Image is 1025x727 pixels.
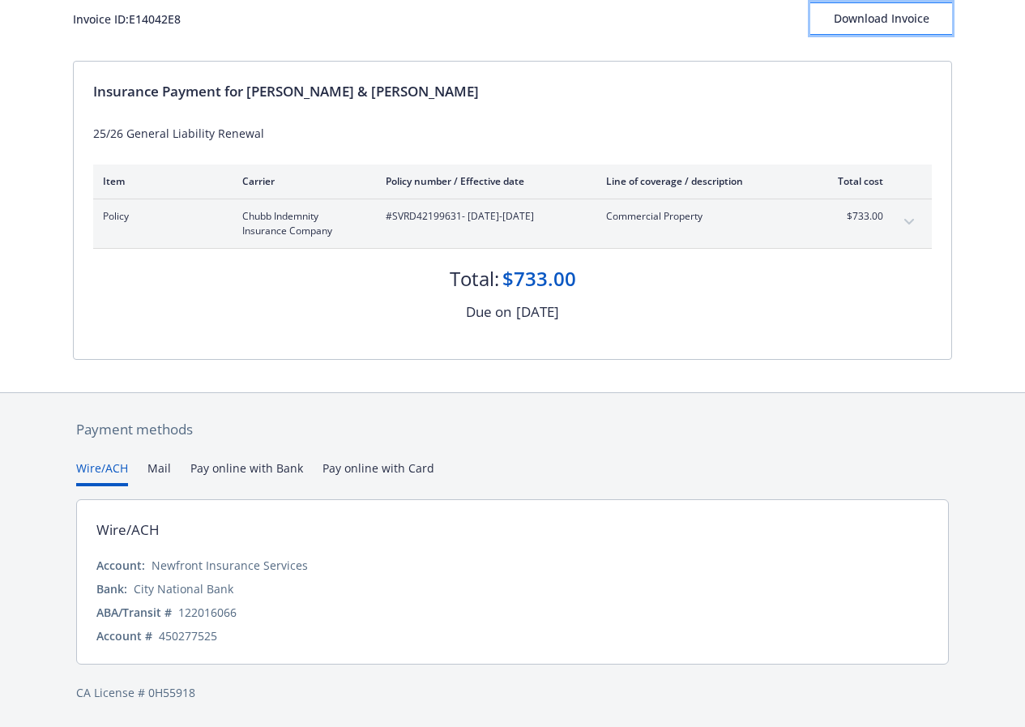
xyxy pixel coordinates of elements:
div: Newfront Insurance Services [152,557,308,574]
span: Commercial Property [606,209,797,224]
div: Policy number / Effective date [386,174,580,188]
button: Wire/ACH [76,460,128,486]
button: Mail [147,460,171,486]
div: Total cost [822,174,883,188]
span: #SVRD42199631 - [DATE]-[DATE] [386,209,580,224]
div: Carrier [242,174,360,188]
div: Line of coverage / description [606,174,797,188]
div: $733.00 [502,265,576,293]
div: 450277525 [159,627,217,644]
span: Policy [103,209,216,224]
div: 122016066 [178,604,237,621]
div: Insurance Payment for [PERSON_NAME] & [PERSON_NAME] [93,81,932,102]
div: Bank: [96,580,127,597]
div: Item [103,174,216,188]
div: Invoice ID: E14042E8 [73,11,181,28]
div: Due on [466,301,511,323]
span: Chubb Indemnity Insurance Company [242,209,360,238]
div: Total: [450,265,499,293]
div: Payment methods [76,419,949,440]
div: City National Bank [134,580,233,597]
button: expand content [896,209,922,235]
div: CA License # 0H55918 [76,684,949,701]
button: Pay online with Card [322,460,434,486]
button: Pay online with Bank [190,460,303,486]
div: Download Invoice [810,3,952,34]
div: PolicyChubb Indemnity Insurance Company#SVRD42199631- [DATE]-[DATE]Commercial Property$733.00expa... [93,199,932,248]
span: $733.00 [822,209,883,224]
div: ABA/Transit # [96,604,172,621]
button: Download Invoice [810,2,952,35]
div: [DATE] [516,301,559,323]
div: 25/26 General Liability Renewal [93,125,932,142]
div: Account # [96,627,152,644]
div: Wire/ACH [96,520,160,541]
div: Account: [96,557,145,574]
